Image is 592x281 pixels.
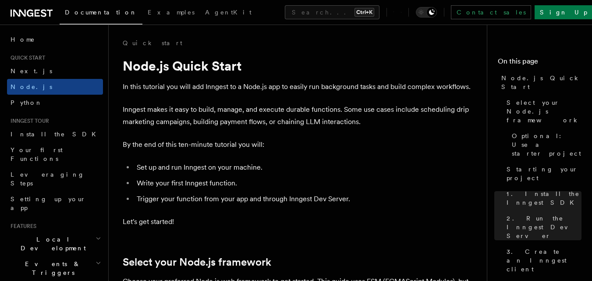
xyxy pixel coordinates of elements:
span: Features [7,223,36,230]
span: Python [11,99,43,106]
p: By the end of this ten-minute tutorial you will: [123,139,473,151]
span: Select your Node.js framework [507,98,581,124]
span: Home [11,35,35,44]
span: Setting up your app [11,196,86,211]
a: Your first Functions [7,142,103,167]
p: Inngest makes it easy to build, manage, and execute durable functions. Some use cases include sch... [123,103,473,128]
h4: On this page [498,56,581,70]
a: Python [7,95,103,110]
a: Examples [142,3,200,24]
span: Node.js [11,83,52,90]
a: Next.js [7,63,103,79]
a: Node.js Quick Start [498,70,581,95]
p: Let's get started! [123,216,473,228]
a: Starting your project [503,161,581,186]
span: Leveraging Steps [11,171,85,187]
a: 3. Create an Inngest client [503,244,581,277]
span: Local Development [7,235,96,253]
kbd: Ctrl+K [354,8,374,17]
li: Set up and run Inngest on your machine. [134,161,473,174]
a: Node.js [7,79,103,95]
span: Your first Functions [11,146,63,162]
button: Search...Ctrl+K [285,5,379,19]
span: AgentKit [205,9,252,16]
a: Documentation [60,3,142,25]
p: In this tutorial you will add Inngest to a Node.js app to easily run background tasks and build c... [123,81,473,93]
span: Next.js [11,68,52,75]
a: Leveraging Steps [7,167,103,191]
h1: Node.js Quick Start [123,58,473,74]
a: Contact sales [451,5,531,19]
a: 2. Run the Inngest Dev Server [503,210,581,244]
a: Install the SDK [7,126,103,142]
a: Select your Node.js framework [123,256,271,268]
a: Quick start [123,39,182,47]
span: Examples [148,9,195,16]
li: Write your first Inngest function. [134,177,473,189]
a: Select your Node.js framework [503,95,581,128]
a: Home [7,32,103,47]
a: Optional: Use a starter project [508,128,581,161]
span: Quick start [7,54,45,61]
span: Events & Triggers [7,260,96,277]
button: Local Development [7,231,103,256]
button: Toggle dark mode [416,7,437,18]
span: Inngest tour [7,117,49,124]
a: Setting up your app [7,191,103,216]
span: Install the SDK [11,131,101,138]
span: Node.js Quick Start [501,74,581,91]
a: AgentKit [200,3,257,24]
button: Events & Triggers [7,256,103,281]
span: 3. Create an Inngest client [507,247,581,274]
span: 2. Run the Inngest Dev Server [507,214,581,240]
span: Optional: Use a starter project [512,132,581,158]
span: Starting your project [507,165,581,182]
li: Trigger your function from your app and through Inngest Dev Server. [134,193,473,205]
span: Documentation [65,9,137,16]
span: 1. Install the Inngest SDK [507,189,581,207]
a: 1. Install the Inngest SDK [503,186,581,210]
